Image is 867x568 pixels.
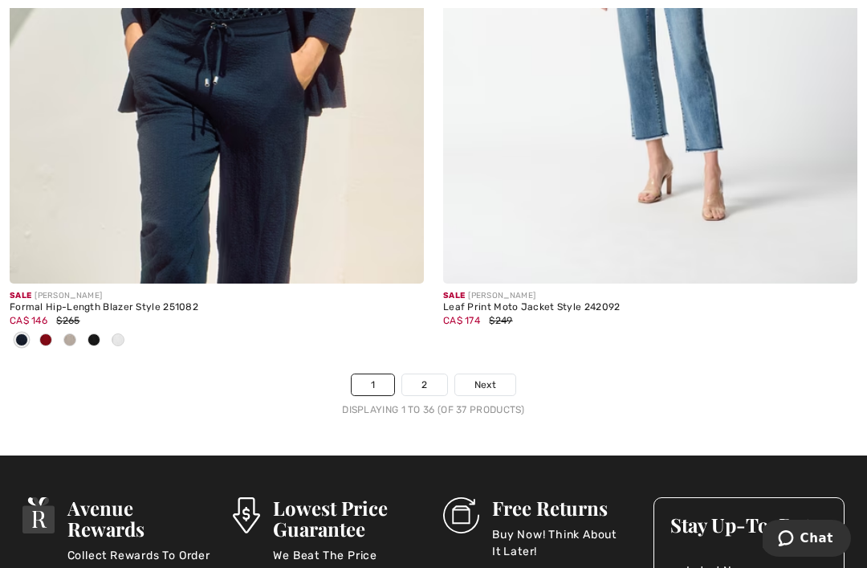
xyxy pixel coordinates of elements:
[67,497,214,539] h3: Avenue Rewards
[492,526,634,558] p: Buy Now! Think About It Later!
[352,374,394,395] a: 1
[106,328,130,354] div: White
[763,520,851,560] iframe: Opens a widget where you can chat to one of our agents
[443,302,857,313] div: Leaf Print Moto Jacket Style 242092
[233,497,260,533] img: Lowest Price Guarantee
[443,497,479,533] img: Free Returns
[402,374,446,395] a: 2
[670,514,828,535] h3: Stay Up-To-Date
[82,328,106,354] div: Black
[443,290,857,302] div: [PERSON_NAME]
[22,497,55,533] img: Avenue Rewards
[443,315,480,326] span: CA$ 174
[58,328,82,354] div: Moonstone
[489,315,512,326] span: $249
[10,302,424,313] div: Formal Hip-Length Blazer Style 251082
[492,497,634,518] h3: Free Returns
[10,291,31,300] span: Sale
[10,290,424,302] div: [PERSON_NAME]
[443,291,465,300] span: Sale
[10,315,47,326] span: CA$ 146
[455,374,515,395] a: Next
[474,378,496,392] span: Next
[10,328,34,354] div: Midnight Blue
[273,497,424,539] h3: Lowest Price Guarantee
[56,315,79,326] span: $265
[34,328,58,354] div: Radiant red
